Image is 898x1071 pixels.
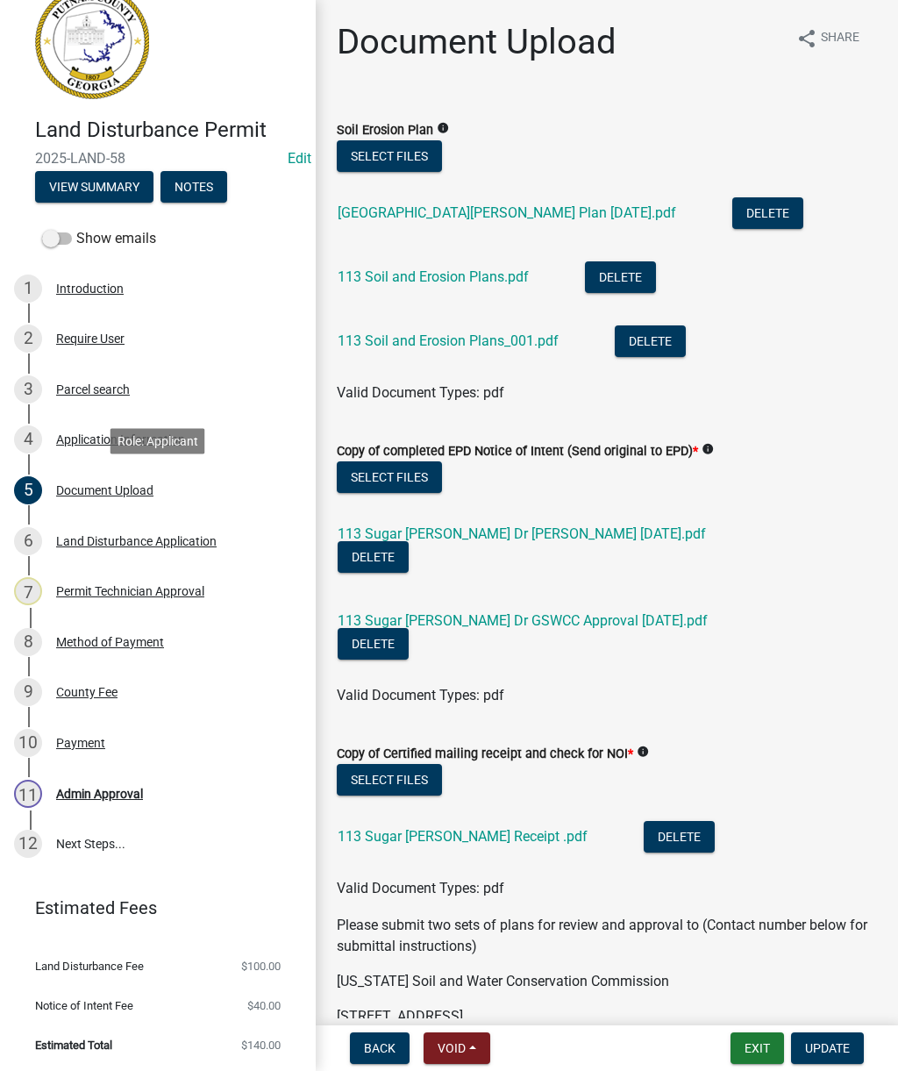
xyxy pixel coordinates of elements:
[337,140,442,172] button: Select files
[35,150,281,167] span: 2025-LAND-58
[160,171,227,203] button: Notes
[241,960,281,972] span: $100.00
[14,325,42,353] div: 2
[585,261,656,293] button: Delete
[338,268,529,285] a: 113 Soil and Erosion Plans.pdf
[731,1032,784,1064] button: Exit
[732,197,803,229] button: Delete
[56,585,204,597] div: Permit Technician Approval
[732,206,803,223] wm-modal-confirm: Delete Document
[338,525,706,542] a: 113 Sugar [PERSON_NAME] Dr [PERSON_NAME] [DATE].pdf
[585,270,656,287] wm-modal-confirm: Delete Document
[56,433,185,446] div: Application Information
[338,541,409,573] button: Delete
[14,476,42,504] div: 5
[14,425,42,453] div: 4
[337,446,698,458] label: Copy of completed EPD Notice of Intent (Send original to EPD)
[702,443,714,455] i: info
[14,577,42,605] div: 7
[337,915,877,957] p: Please submit two sets of plans for review and approval to (Contact number below for submittal in...
[35,181,153,195] wm-modal-confirm: Summary
[35,171,153,203] button: View Summary
[338,628,409,660] button: Delete
[337,125,433,137] label: Soil Erosion Plan
[424,1032,490,1064] button: Void
[110,428,205,453] div: Role: Applicant
[364,1041,396,1055] span: Back
[782,21,873,55] button: shareShare
[337,21,616,63] h1: Document Upload
[14,780,42,808] div: 11
[337,461,442,493] button: Select files
[821,28,859,49] span: Share
[350,1032,410,1064] button: Back
[637,746,649,758] i: info
[338,550,409,567] wm-modal-confirm: Delete Document
[805,1041,850,1055] span: Update
[160,181,227,195] wm-modal-confirm: Notes
[338,828,588,845] a: 113 Sugar [PERSON_NAME] Receipt .pdf
[338,637,409,653] wm-modal-confirm: Delete Document
[14,375,42,403] div: 3
[615,334,686,351] wm-modal-confirm: Delete Document
[288,150,311,167] wm-modal-confirm: Edit Application Number
[791,1032,864,1064] button: Update
[56,636,164,648] div: Method of Payment
[35,960,144,972] span: Land Disturbance Fee
[56,282,124,295] div: Introduction
[14,678,42,706] div: 9
[56,332,125,345] div: Require User
[35,1000,133,1011] span: Notice of Intent Fee
[56,484,153,496] div: Document Upload
[56,535,217,547] div: Land Disturbance Application
[644,830,715,846] wm-modal-confirm: Delete Document
[337,971,877,992] p: [US_STATE] Soil and Water Conservation Commission
[615,325,686,357] button: Delete
[247,1000,281,1011] span: $40.00
[14,890,288,925] a: Estimated Fees
[337,687,504,703] span: Valid Document Types: pdf
[14,729,42,757] div: 10
[14,275,42,303] div: 1
[14,628,42,656] div: 8
[56,737,105,749] div: Payment
[14,830,42,858] div: 12
[796,28,817,49] i: share
[338,612,708,629] a: 113 Sugar [PERSON_NAME] Dr GSWCC Approval [DATE].pdf
[338,204,676,221] a: [GEOGRAPHIC_DATA][PERSON_NAME] Plan [DATE].pdf
[438,1041,466,1055] span: Void
[56,788,143,800] div: Admin Approval
[337,1006,877,1027] p: [STREET_ADDRESS]
[337,880,504,896] span: Valid Document Types: pdf
[288,150,311,167] a: Edit
[35,1039,112,1051] span: Estimated Total
[338,332,559,349] a: 113 Soil and Erosion Plans_001.pdf
[337,764,442,796] button: Select files
[35,118,302,143] h4: Land Disturbance Permit
[644,821,715,853] button: Delete
[337,748,633,760] label: Copy of Certified mailing receipt and check for NOI
[56,383,130,396] div: Parcel search
[337,384,504,401] span: Valid Document Types: pdf
[241,1039,281,1051] span: $140.00
[437,122,449,134] i: info
[56,686,118,698] div: County Fee
[14,527,42,555] div: 6
[42,228,156,249] label: Show emails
